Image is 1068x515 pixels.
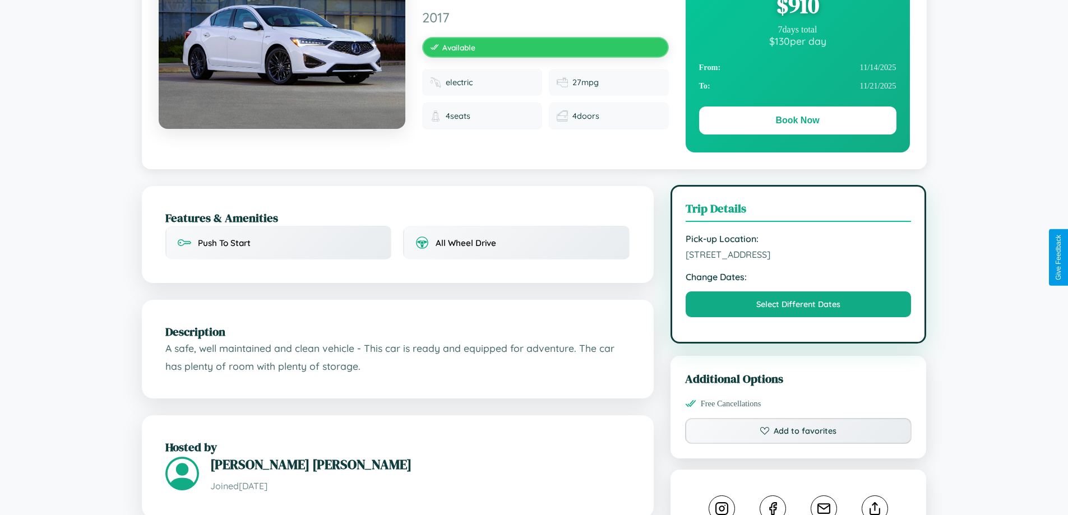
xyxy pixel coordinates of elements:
[442,43,475,52] span: Available
[210,478,630,494] p: Joined [DATE]
[701,399,761,409] span: Free Cancellations
[686,233,912,244] strong: Pick-up Location:
[165,340,630,375] p: A safe, well maintained and clean vehicle - This car is ready and equipped for adventure. The car...
[685,370,912,387] h3: Additional Options
[685,418,912,444] button: Add to favorites
[430,110,441,122] img: Seats
[686,291,912,317] button: Select Different Dates
[557,110,568,122] img: Doors
[430,77,441,88] img: Fuel type
[699,63,721,72] strong: From:
[198,238,251,248] span: Push To Start
[436,238,496,248] span: All Wheel Drive
[446,77,473,87] span: electric
[699,58,896,77] div: 11 / 14 / 2025
[572,77,599,87] span: 27 mpg
[699,106,896,134] button: Book Now
[686,271,912,282] strong: Change Dates:
[422,9,669,26] span: 2017
[699,77,896,95] div: 11 / 21 / 2025
[165,439,630,455] h2: Hosted by
[1055,235,1062,280] div: Give Feedback
[557,77,568,88] img: Fuel efficiency
[686,249,912,260] span: [STREET_ADDRESS]
[165,323,630,340] h2: Description
[699,25,896,35] div: 7 days total
[210,455,630,474] h3: [PERSON_NAME] [PERSON_NAME]
[686,200,912,222] h3: Trip Details
[572,111,599,121] span: 4 doors
[699,81,710,91] strong: To:
[699,35,896,47] div: $ 130 per day
[446,111,470,121] span: 4 seats
[165,210,630,226] h2: Features & Amenities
